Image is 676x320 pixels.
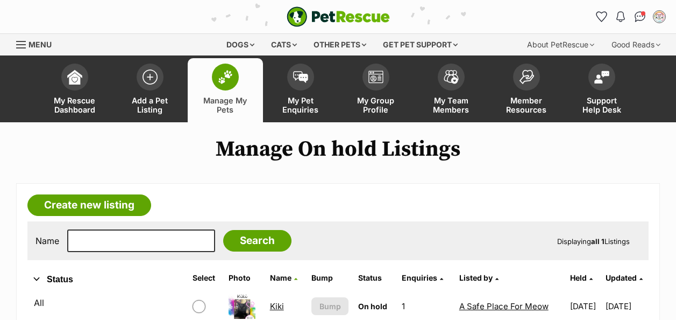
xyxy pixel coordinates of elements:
[557,237,630,246] span: Displaying Listings
[459,273,493,282] span: Listed by
[631,8,649,25] a: Conversations
[402,273,437,282] span: translation missing: en.admin.listings.index.attributes.enquiries
[319,301,341,312] span: Bump
[520,34,602,55] div: About PetRescue
[654,11,665,22] img: A Safe Place For Meow profile pic
[188,58,263,122] a: Manage My Pets
[287,6,390,27] a: PetRescue
[578,96,626,114] span: Support Help Desk
[29,40,52,49] span: Menu
[311,297,348,315] button: Bump
[651,8,668,25] button: My account
[276,96,325,114] span: My Pet Enquiries
[27,194,151,216] a: Create new listing
[27,273,176,287] button: Status
[223,230,291,252] input: Search
[263,58,338,122] a: My Pet Enquiries
[612,8,629,25] button: Notifications
[489,58,564,122] a: Member Resources
[35,236,59,246] label: Name
[375,34,465,55] div: Get pet support
[287,6,390,27] img: logo-e224e6f780fb5917bec1dbf3a21bbac754714ae5b6737aabdf751b685950b380.svg
[593,8,668,25] ul: Account quick links
[352,96,400,114] span: My Group Profile
[143,69,158,85] img: add-pet-listing-icon-0afa8454b4691262ce3f59096e99ab1cd57d4a30225e0717b998d2c9b9846f56.svg
[219,34,262,55] div: Dogs
[604,34,668,55] div: Good Reads
[270,273,291,282] span: Name
[591,237,604,246] strong: all 1
[444,70,459,84] img: team-members-icon-5396bd8760b3fe7c0b43da4ab00e1e3bb1a5d9ba89233759b79545d2d3fc5d0d.svg
[306,34,374,55] div: Other pets
[51,96,99,114] span: My Rescue Dashboard
[126,96,174,114] span: Add a Pet Listing
[264,34,304,55] div: Cats
[218,70,233,84] img: manage-my-pets-icon-02211641906a0b7f246fdf0571729dbe1e7629f14944591b6c1af311fb30b64b.svg
[338,58,414,122] a: My Group Profile
[37,58,112,122] a: My Rescue Dashboard
[112,58,188,122] a: Add a Pet Listing
[519,69,534,84] img: member-resources-icon-8e73f808a243e03378d46382f2149f9095a855e16c252ad45f914b54edf8863c.svg
[354,269,396,287] th: Status
[270,301,284,311] a: Kiki
[293,71,308,83] img: pet-enquiries-icon-7e3ad2cf08bfb03b45e93fb7055b45f3efa6380592205ae92323e6603595dc1f.svg
[201,96,250,114] span: Manage My Pets
[570,273,587,282] span: Held
[188,269,223,287] th: Select
[414,58,489,122] a: My Team Members
[502,96,551,114] span: Member Resources
[27,293,176,312] a: All
[564,58,639,122] a: Support Help Desk
[606,273,637,282] span: Updated
[224,269,264,287] th: Photo
[459,273,499,282] a: Listed by
[606,273,643,282] a: Updated
[594,71,609,84] img: help-desk-icon-fdf02630f3aa405de69fd3d07c3f3aa587a6932b1a1747fa1d2bba05be0121f9.svg
[593,8,610,25] a: Favourites
[67,69,82,85] img: dashboard-icon-eb2f2d2d3e046f16d808141f083e7271f6b2e854fb5c12c21221c1fb7104beca.svg
[368,71,383,84] img: group-profile-icon-3fa3cf56718a62981997c0bc7e787c4b2cf8bcc04b72c1350f741eb67cf2f40e.svg
[427,96,475,114] span: My Team Members
[570,273,593,282] a: Held
[307,269,353,287] th: Bump
[459,301,549,311] a: A Safe Place For Meow
[270,273,297,282] a: Name
[616,11,625,22] img: notifications-46538b983faf8c2785f20acdc204bb7945ddae34d4c08c2a6579f10ce5e182be.svg
[16,34,59,53] a: Menu
[635,11,646,22] img: chat-41dd97257d64d25036548639549fe6c8038ab92f7586957e7f3b1b290dea8141.svg
[402,273,443,282] a: Enquiries
[358,302,387,311] span: On hold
